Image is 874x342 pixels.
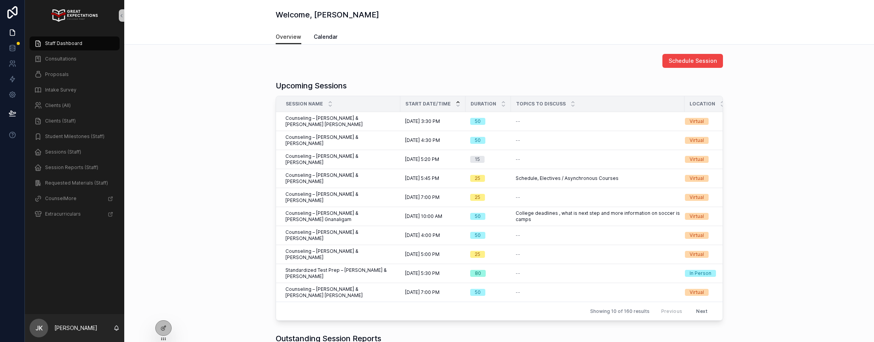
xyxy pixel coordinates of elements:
[30,207,120,221] a: Extracurriculars
[405,118,440,124] span: [DATE] 3:30 PM
[475,270,481,277] div: 80
[690,137,704,144] div: Virtual
[475,194,480,201] div: 25
[405,194,440,200] span: [DATE] 7:00 PM
[405,101,451,107] span: Start Date/Time
[475,213,481,220] div: 50
[286,101,323,107] span: Session Name
[285,172,396,185] span: Counseling – [PERSON_NAME] & [PERSON_NAME]
[285,210,396,223] span: Counseling – [PERSON_NAME] & [PERSON_NAME] Gnanaligam
[691,305,713,317] button: Next
[45,149,81,155] span: Sessions (Staff)
[276,30,301,45] a: Overview
[30,114,120,128] a: Clients (Staff)
[516,289,520,295] span: --
[54,324,97,332] p: [PERSON_NAME]
[276,80,347,91] h1: Upcoming Sessions
[285,134,396,147] span: Counseling – [PERSON_NAME] & [PERSON_NAME]
[405,251,440,257] span: [DATE] 5:00 PM
[45,180,108,186] span: Requested Materials (Staff)
[45,133,104,140] span: Student Milestones (Staff)
[45,211,81,217] span: Extracurriculars
[285,153,396,166] span: Counseling – [PERSON_NAME] & [PERSON_NAME]
[405,137,440,143] span: [DATE] 4:30 PM
[285,286,396,299] span: Counseling – [PERSON_NAME] & [PERSON_NAME] [PERSON_NAME]
[45,87,76,93] span: Intake Survey
[45,118,76,124] span: Clients (Staff)
[690,232,704,239] div: Virtual
[516,175,619,181] span: Schedule, Electives / Asynchronous Courses
[30,176,120,190] a: Requested Materials (Staff)
[516,251,520,257] span: --
[475,118,481,125] div: 50
[285,267,396,280] span: Standardized Test Prep – [PERSON_NAME] & [PERSON_NAME]
[475,289,481,296] div: 50
[285,248,396,261] span: Counseling – [PERSON_NAME] & [PERSON_NAME]
[405,289,440,295] span: [DATE] 7:00 PM
[516,137,520,143] span: --
[662,54,723,68] button: Schedule Session
[405,232,440,238] span: [DATE] 4:00 PM
[285,229,396,242] span: Counseling – [PERSON_NAME] & [PERSON_NAME]
[690,251,704,258] div: Virtual
[30,52,120,66] a: Consultations
[516,232,520,238] span: --
[516,270,520,276] span: --
[285,115,396,128] span: Counseling – [PERSON_NAME] & [PERSON_NAME] [PERSON_NAME]
[475,175,480,182] div: 25
[475,251,480,258] div: 25
[475,232,481,239] div: 50
[516,156,520,162] span: --
[516,118,520,124] span: --
[690,270,711,277] div: In Person
[590,308,650,314] span: Showing 10 of 160 results
[30,67,120,81] a: Proposals
[45,71,69,78] span: Proposals
[516,101,566,107] span: Topics to discuss
[405,213,442,219] span: [DATE] 10:00 AM
[475,137,481,144] div: 50
[51,9,97,22] img: App logo
[30,98,120,112] a: Clients (All)
[45,40,82,47] span: Staff Dashboard
[471,101,496,107] span: Duration
[690,156,704,163] div: Virtual
[30,130,120,143] a: Student Milestones (Staff)
[669,57,717,65] span: Schedule Session
[690,118,704,125] div: Virtual
[25,31,124,231] div: scrollable content
[30,145,120,159] a: Sessions (Staff)
[35,323,43,333] span: JK
[276,9,379,20] h1: Welcome, [PERSON_NAME]
[30,192,120,206] a: CounselMore
[516,194,520,200] span: --
[314,33,337,41] span: Calendar
[690,175,704,182] div: Virtual
[45,195,76,202] span: CounselMore
[405,175,439,181] span: [DATE] 5:45 PM
[45,102,71,109] span: Clients (All)
[690,101,715,107] span: Location
[516,210,680,223] span: College deadlines , what is next step and more information on soccer is camps
[30,83,120,97] a: Intake Survey
[690,213,704,220] div: Virtual
[690,289,704,296] div: Virtual
[405,156,439,162] span: [DATE] 5:20 PM
[45,56,76,62] span: Consultations
[475,156,480,163] div: 15
[30,36,120,50] a: Staff Dashboard
[45,164,98,171] span: Session Reports (Staff)
[690,194,704,201] div: Virtual
[30,161,120,174] a: Session Reports (Staff)
[314,30,337,45] a: Calendar
[285,191,396,204] span: Counseling – [PERSON_NAME] & [PERSON_NAME]
[276,33,301,41] span: Overview
[405,270,440,276] span: [DATE] 5:30 PM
